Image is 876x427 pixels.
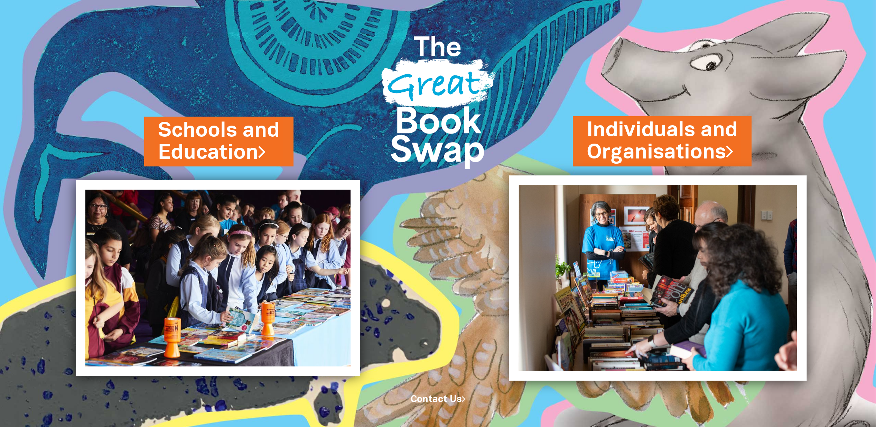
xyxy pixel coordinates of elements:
[411,395,465,404] a: Contact Us
[370,8,506,188] img: Great Bookswap logo
[587,116,738,166] a: Individuals andOrganisations
[158,116,280,167] a: Schools andEducation
[76,180,360,376] img: Schools and Education
[509,175,807,381] img: Individuals and Organisations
